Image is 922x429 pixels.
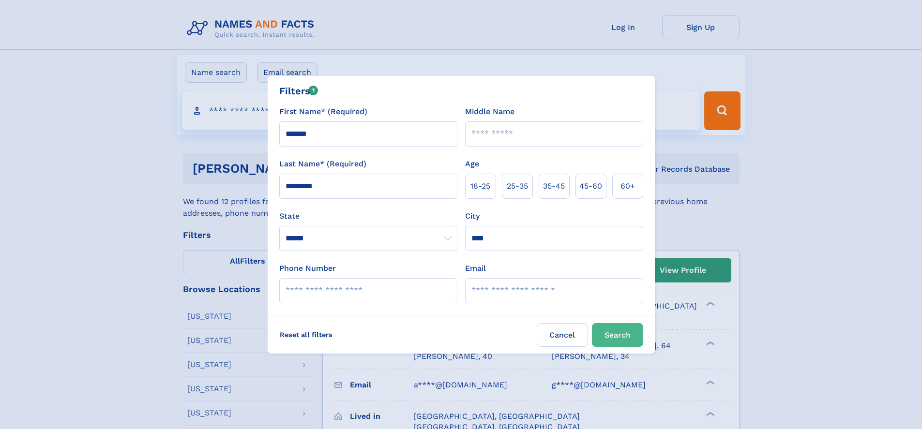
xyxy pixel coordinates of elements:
[465,263,486,274] label: Email
[620,180,635,192] span: 60+
[279,106,367,118] label: First Name* (Required)
[537,323,588,347] label: Cancel
[579,180,602,192] span: 45‑60
[465,106,514,118] label: Middle Name
[592,323,643,347] button: Search
[273,323,339,346] label: Reset all filters
[543,180,565,192] span: 35‑45
[279,84,318,98] div: Filters
[470,180,490,192] span: 18‑25
[279,158,366,170] label: Last Name* (Required)
[279,210,457,222] label: State
[465,158,479,170] label: Age
[507,180,528,192] span: 25‑35
[279,263,336,274] label: Phone Number
[465,210,480,222] label: City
